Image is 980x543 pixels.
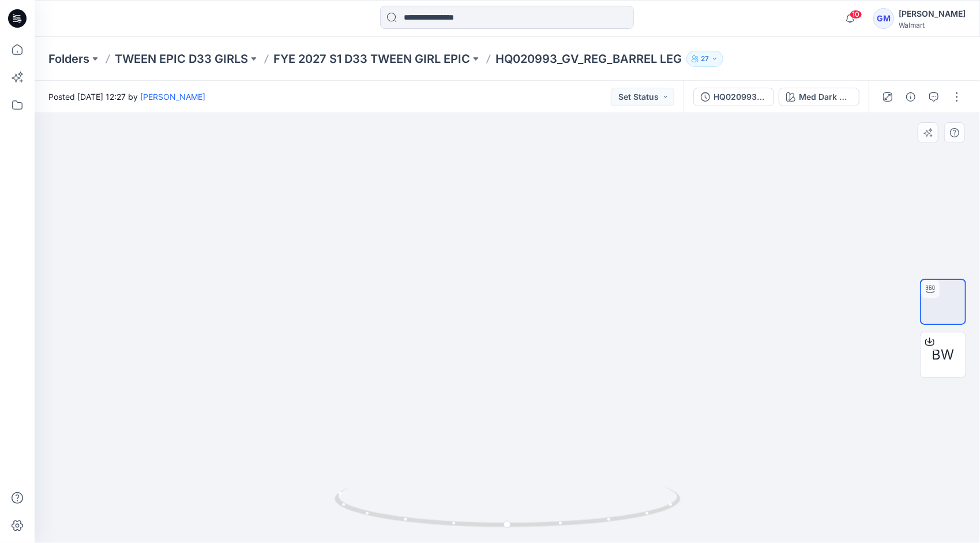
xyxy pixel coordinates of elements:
[714,91,767,103] div: HQ020993_GV_REG_BARREL LEG
[873,8,894,29] div: GM
[693,88,774,106] button: HQ020993_GV_REG_BARREL LEG
[899,21,966,29] div: Walmart
[701,53,709,65] p: 27
[115,51,248,67] a: TWEEN EPIC D33 GIRLS
[932,344,955,365] span: BW
[779,88,859,106] button: Med Dark Wash
[850,10,862,19] span: 10
[48,51,89,67] a: Folders
[48,91,205,103] span: Posted [DATE] 12:27 by
[140,92,205,102] a: [PERSON_NAME]
[902,88,920,106] button: Details
[495,51,682,67] p: HQ020993_GV_REG_BARREL LEG
[686,51,723,67] button: 27
[799,91,852,103] div: Med Dark Wash
[273,51,470,67] a: FYE 2027 S1 D33 TWEEN GIRL EPIC
[899,7,966,21] div: [PERSON_NAME]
